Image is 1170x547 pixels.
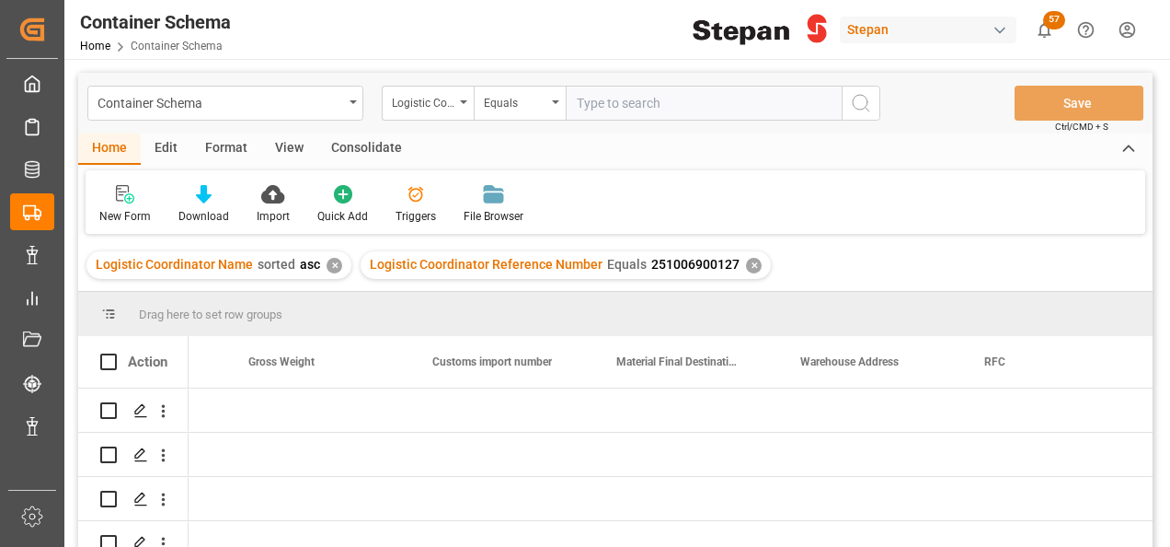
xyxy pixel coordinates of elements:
[327,258,342,273] div: ✕
[651,257,740,272] span: 251006900127
[141,134,191,165] div: Edit
[840,17,1016,43] div: Stepan
[80,8,231,36] div: Container Schema
[248,355,315,368] span: Gross Weight
[382,86,474,121] button: open menu
[392,90,454,111] div: Logistic Coordinator Reference Number
[1055,120,1108,134] span: Ctrl/CMD + S
[842,86,880,121] button: search button
[139,308,282,321] span: Drag here to set row groups
[317,134,416,165] div: Consolidate
[1043,11,1065,29] span: 57
[840,12,1024,47] button: Stepan
[984,355,1005,368] span: RFC
[80,40,110,52] a: Home
[370,257,602,272] span: Logistic Coordinator Reference Number
[87,86,363,121] button: open menu
[693,14,827,46] img: Stepan_Company_logo.svg.png_1713531530.png
[128,354,167,370] div: Action
[78,134,141,165] div: Home
[258,257,295,272] span: sorted
[78,477,189,521] div: Press SPACE to select this row.
[1024,9,1065,51] button: show 57 new notifications
[616,355,740,368] span: Material Final Destination
[607,257,647,272] span: Equals
[78,433,189,477] div: Press SPACE to select this row.
[474,86,566,121] button: open menu
[800,355,899,368] span: Warehouse Address
[97,90,343,113] div: Container Schema
[261,134,317,165] div: View
[566,86,842,121] input: Type to search
[257,208,290,225] div: Import
[1015,86,1143,121] button: Save
[191,134,261,165] div: Format
[317,208,368,225] div: Quick Add
[78,389,189,433] div: Press SPACE to select this row.
[432,355,552,368] span: Customs import number
[396,208,436,225] div: Triggers
[464,208,523,225] div: File Browser
[1065,9,1107,51] button: Help Center
[484,90,546,111] div: Equals
[178,208,229,225] div: Download
[96,257,253,272] span: Logistic Coordinator Name
[746,258,762,273] div: ✕
[99,208,151,225] div: New Form
[300,257,320,272] span: asc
